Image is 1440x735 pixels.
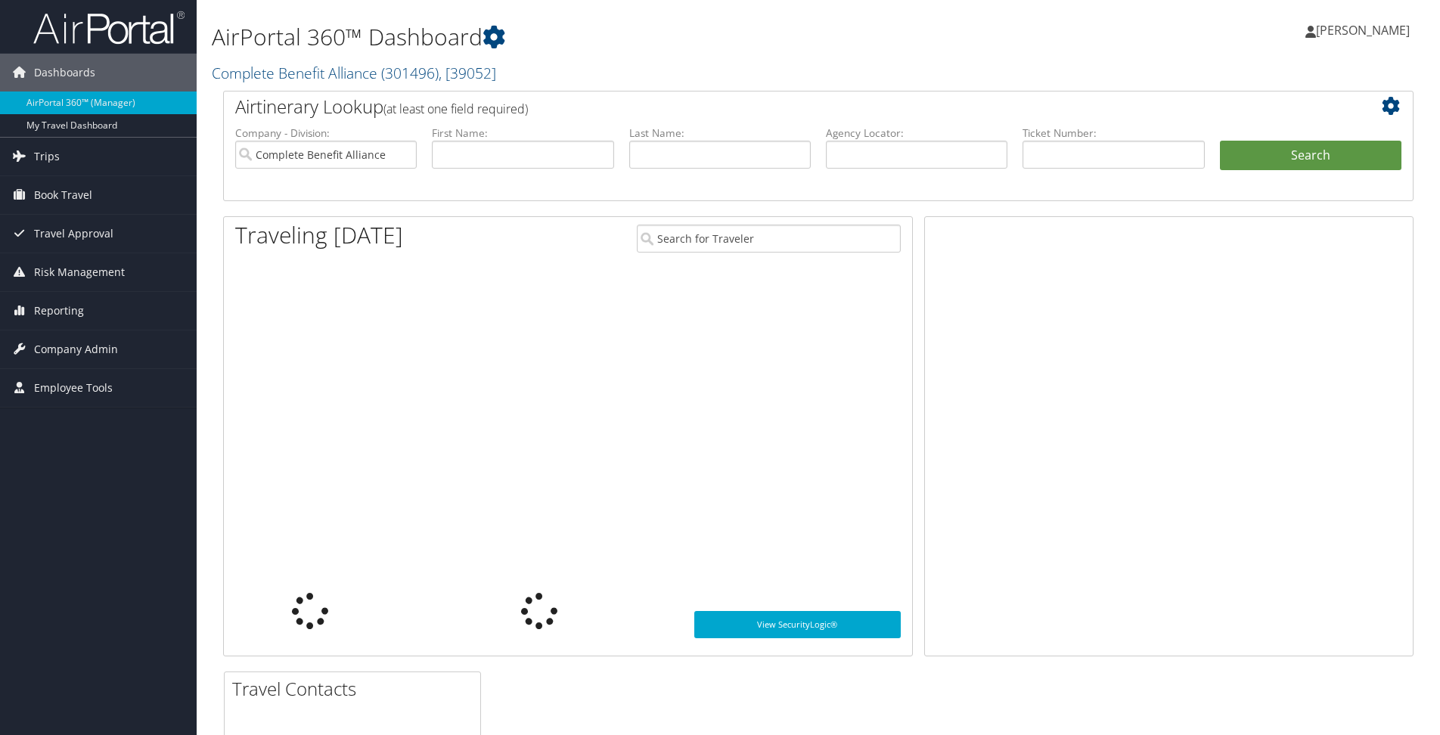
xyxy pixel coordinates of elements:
[381,63,439,83] span: ( 301496 )
[383,101,528,117] span: (at least one field required)
[34,215,113,253] span: Travel Approval
[432,126,613,141] label: First Name:
[212,63,496,83] a: Complete Benefit Alliance
[34,54,95,91] span: Dashboards
[629,126,811,141] label: Last Name:
[1316,22,1410,39] span: [PERSON_NAME]
[34,330,118,368] span: Company Admin
[235,126,417,141] label: Company - Division:
[1220,141,1401,171] button: Search
[694,611,901,638] a: View SecurityLogic®
[232,676,480,702] h2: Travel Contacts
[235,94,1302,119] h2: Airtinerary Lookup
[34,253,125,291] span: Risk Management
[826,126,1007,141] label: Agency Locator:
[439,63,496,83] span: , [ 39052 ]
[34,292,84,330] span: Reporting
[212,21,1020,53] h1: AirPortal 360™ Dashboard
[1305,8,1425,53] a: [PERSON_NAME]
[34,369,113,407] span: Employee Tools
[33,10,185,45] img: airportal-logo.png
[34,176,92,214] span: Book Travel
[235,219,403,251] h1: Traveling [DATE]
[637,225,901,253] input: Search for Traveler
[34,138,60,175] span: Trips
[1023,126,1204,141] label: Ticket Number:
